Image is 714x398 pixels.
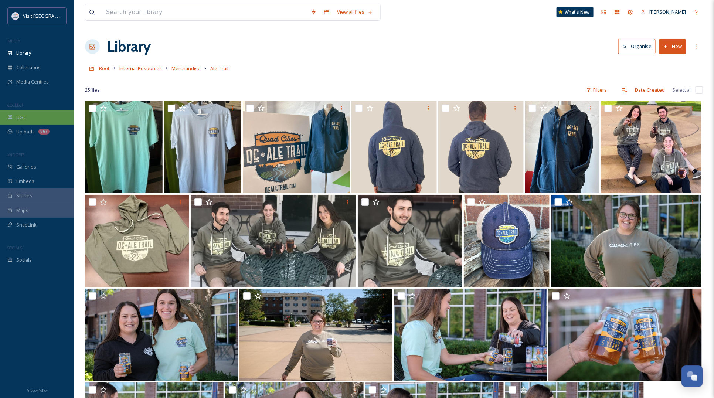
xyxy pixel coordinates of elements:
a: Organise [618,39,659,54]
a: Library [107,35,151,58]
span: COLLECT [7,102,23,108]
img: QC Ale Trail hoodie with sign (front).jpg [243,101,350,193]
a: [PERSON_NAME] [637,5,690,19]
a: Internal Resources [119,64,162,73]
span: 25 file s [85,86,100,93]
img: QC Ale Trail hoodie down (back).jpg [438,101,524,193]
span: MEDIA [7,38,20,44]
img: Green Ale Trail.jpg [85,101,163,193]
span: UGC [16,114,26,121]
span: Socials [16,256,32,263]
img: DSCF6108.jpg [85,289,238,381]
span: Galleries [16,163,36,170]
span: [PERSON_NAME] [649,8,686,15]
span: Collections [16,64,41,71]
input: Search your library [102,4,307,20]
span: Stories [16,192,32,199]
img: QCCVB_VISIT_vert_logo_4c_tagline_122019.svg [12,12,19,20]
span: Embeds [16,178,34,185]
span: Merchandise [171,65,201,72]
span: Media Centres [16,78,49,85]
span: Root [99,65,110,72]
img: QC Ale Trail hoodie (front).jpg [525,101,600,193]
button: Organise [618,39,656,54]
span: Select all [672,86,692,93]
a: View all files [333,5,377,19]
button: New [659,39,686,54]
img: QC Ale Trail hoodie up (back).jpg [351,101,437,193]
a: What's New [557,7,594,17]
span: Library [16,50,31,57]
span: Privacy Policy [26,388,48,393]
span: WIDGETS [7,152,24,157]
img: DSCF6092.jpg [548,289,701,381]
img: Puff sweatshirt 2.jpg [239,289,392,381]
a: Ale Trail [210,64,228,73]
a: Merchandise [171,64,201,73]
img: DSCF6066.jpg [394,289,547,381]
img: Hat_Front_1024x1024@2x.jpg [464,195,550,287]
div: Date Created [631,83,669,97]
img: AleTrailSweatshirt_Group.jpg [191,195,356,287]
a: Privacy Policy [26,385,48,394]
span: SOCIALS [7,245,22,251]
span: Internal Resources [119,65,162,72]
span: Maps [16,207,28,214]
div: Filters [583,83,611,97]
img: AleTrailSweatshirt_2.jpg [85,195,189,287]
button: Open Chat [681,365,703,387]
img: AleTrailSweatshirt_Group2.jpg [601,101,701,193]
span: SnapLink [16,221,37,228]
span: Visit [GEOGRAPHIC_DATA] [23,12,80,19]
img: Blue Ale Trail.jpg [164,101,242,193]
a: Root [99,64,110,73]
img: AleTrailSweatshirt_Single.jpg [358,195,462,287]
span: Ale Trail [210,65,228,72]
span: Uploads [16,128,35,135]
img: Puff Sweatshirt.jpg [551,195,701,287]
div: 667 [38,129,50,135]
